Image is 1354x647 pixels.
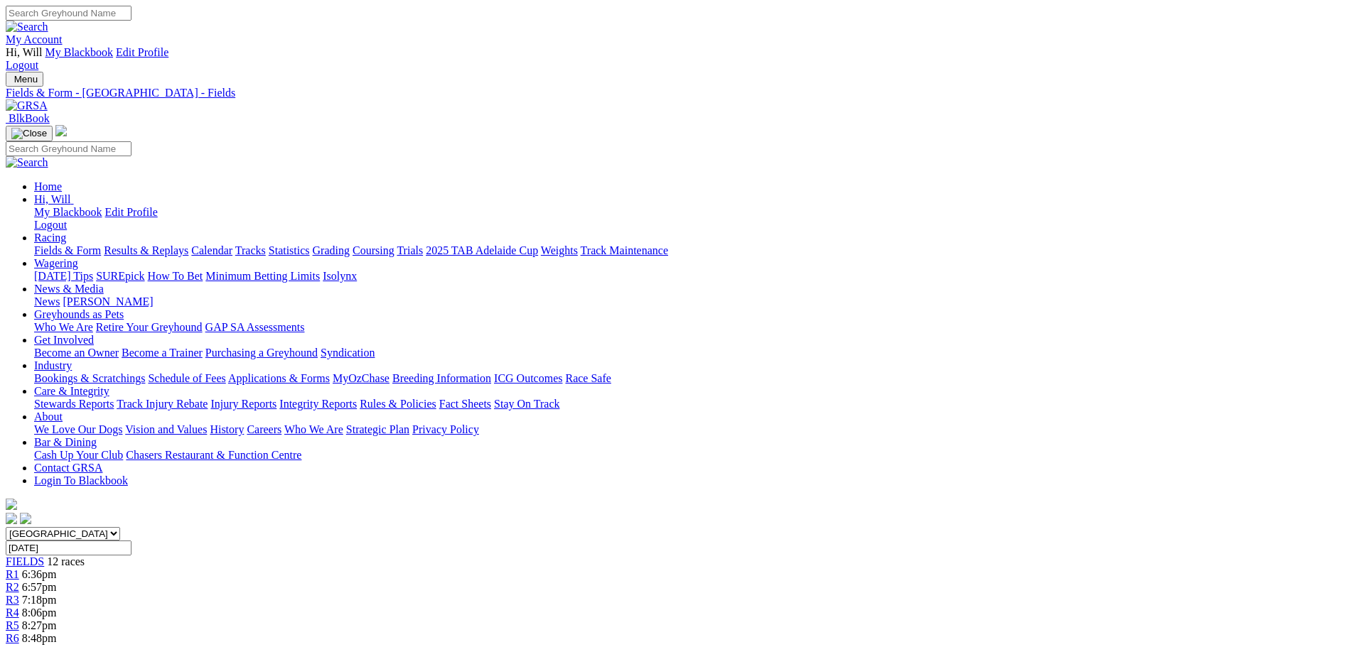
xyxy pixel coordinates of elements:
a: Isolynx [323,270,357,282]
a: R2 [6,581,19,593]
a: Tracks [235,244,266,256]
a: How To Bet [148,270,203,282]
a: R4 [6,607,19,619]
a: Applications & Forms [228,372,330,384]
div: Industry [34,372,1348,385]
div: My Account [6,46,1348,72]
a: Who We Are [34,321,93,333]
span: 12 races [47,555,85,567]
a: Logout [34,219,67,231]
a: MyOzChase [333,372,389,384]
img: twitter.svg [20,513,31,524]
div: Racing [34,244,1348,257]
a: Fields & Form - [GEOGRAPHIC_DATA] - Fields [6,87,1348,99]
a: [PERSON_NAME] [63,295,153,308]
a: Logout [6,59,38,71]
a: My Blackbook [45,46,114,58]
a: ICG Outcomes [494,372,562,384]
a: Fields & Form [34,244,101,256]
a: R5 [6,619,19,631]
a: R6 [6,632,19,644]
div: Get Involved [34,347,1348,359]
a: [DATE] Tips [34,270,93,282]
a: Strategic Plan [346,423,409,435]
a: Home [34,180,62,192]
div: News & Media [34,295,1348,308]
span: 8:48pm [22,632,57,644]
a: Track Injury Rebate [117,398,208,410]
button: Toggle navigation [6,126,53,141]
a: Injury Reports [210,398,276,410]
a: My Blackbook [34,206,102,218]
img: logo-grsa-white.png [6,499,17,510]
span: 8:06pm [22,607,57,619]
a: Syndication [321,347,375,359]
span: 8:27pm [22,619,57,631]
img: Search [6,156,48,169]
a: Bookings & Scratchings [34,372,145,384]
a: Chasers Restaurant & Function Centre [126,449,301,461]
a: FIELDS [6,555,44,567]
img: Search [6,21,48,33]
div: Care & Integrity [34,398,1348,411]
a: Schedule of Fees [148,372,225,384]
a: Become an Owner [34,347,119,359]
div: Greyhounds as Pets [34,321,1348,334]
a: Bar & Dining [34,436,97,448]
a: R1 [6,568,19,580]
a: Coursing [353,244,394,256]
a: We Love Our Dogs [34,423,122,435]
a: Track Maintenance [581,244,668,256]
a: Calendar [191,244,232,256]
a: 2025 TAB Adelaide Cup [426,244,538,256]
a: Stay On Track [494,398,559,410]
a: Greyhounds as Pets [34,308,124,320]
input: Select date [6,540,131,555]
img: facebook.svg [6,513,17,524]
a: R3 [6,594,19,606]
img: Close [11,128,47,139]
a: Breeding Information [392,372,491,384]
a: BlkBook [6,112,50,124]
a: Careers [247,423,281,435]
a: Fact Sheets [439,398,491,410]
a: Racing [34,232,66,244]
a: News & Media [34,283,104,295]
button: Toggle navigation [6,72,43,87]
a: SUREpick [96,270,144,282]
a: Grading [313,244,350,256]
a: Edit Profile [105,206,158,218]
a: Become a Trainer [122,347,203,359]
a: About [34,411,63,423]
div: Hi, Will [34,206,1348,232]
a: Weights [541,244,578,256]
a: Edit Profile [116,46,168,58]
a: My Account [6,33,63,45]
a: Race Safe [565,372,611,384]
a: History [210,423,244,435]
a: Rules & Policies [360,398,436,410]
a: Who We Are [284,423,343,435]
span: BlkBook [9,112,50,124]
a: Contact GRSA [34,462,102,474]
a: Hi, Will [34,193,74,205]
input: Search [6,6,131,21]
a: Privacy Policy [412,423,479,435]
span: Hi, Will [6,46,43,58]
a: Integrity Reports [279,398,357,410]
a: Purchasing a Greyhound [205,347,318,359]
a: GAP SA Assessments [205,321,305,333]
img: GRSA [6,99,48,112]
a: Industry [34,359,72,371]
span: Menu [14,74,38,85]
a: Retire Your Greyhound [96,321,203,333]
a: Stewards Reports [34,398,114,410]
div: Bar & Dining [34,449,1348,462]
